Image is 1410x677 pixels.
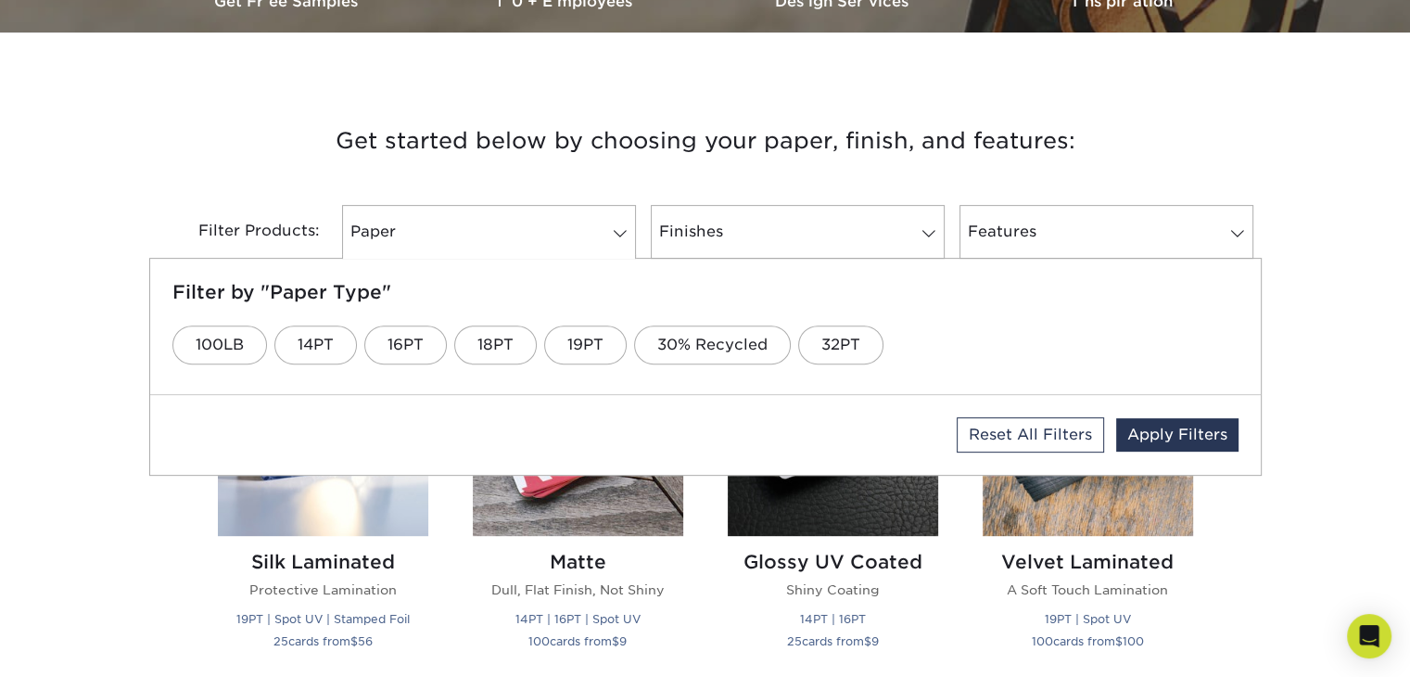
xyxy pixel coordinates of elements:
p: A Soft Touch Lamination [983,581,1193,599]
span: $ [350,634,358,648]
small: 19PT | Spot UV | Stamped Foil [236,612,410,626]
small: cards from [1032,634,1144,648]
small: 14PT | 16PT [800,612,866,626]
h2: Glossy UV Coated [728,551,938,573]
a: Apply Filters [1116,418,1239,452]
a: Finishes [651,205,945,259]
a: 18PT [454,326,537,364]
small: 19PT | Spot UV [1045,612,1131,626]
a: Paper [342,205,636,259]
span: 100 [1032,634,1053,648]
a: Glossy UV Coated Business Cards Glossy UV Coated Shiny Coating 14PT | 16PT 25cards from$9 [728,326,938,673]
a: Velvet Laminated Business Cards Velvet Laminated A Soft Touch Lamination 19PT | Spot UV 100cards ... [983,326,1193,673]
p: Shiny Coating [728,581,938,599]
h2: Matte [473,551,683,573]
small: cards from [787,634,879,648]
a: 100LB [172,326,267,364]
a: 16PT [364,326,447,364]
a: Reset All Filters [957,417,1104,453]
a: Silk Laminated Business Cards Silk Laminated Protective Lamination 19PT | Spot UV | Stamped Foil ... [218,326,428,673]
a: 30% Recycled [634,326,791,364]
p: Protective Lamination [218,581,428,599]
div: Open Intercom Messenger [1347,614,1391,658]
a: 14PT [274,326,357,364]
span: 9 [619,634,627,648]
span: 25 [787,634,802,648]
h2: Silk Laminated [218,551,428,573]
span: 25 [273,634,288,648]
a: 19PT [544,326,627,364]
small: 14PT | 16PT | Spot UV [515,612,641,626]
small: cards from [528,634,627,648]
a: Features [959,205,1253,259]
h3: Get started below by choosing your paper, finish, and features: [163,99,1248,183]
p: Dull, Flat Finish, Not Shiny [473,581,683,599]
h2: Velvet Laminated [983,551,1193,573]
span: 56 [358,634,373,648]
span: 9 [871,634,879,648]
div: Filter Products: [149,205,335,259]
span: $ [864,634,871,648]
span: $ [1115,634,1123,648]
span: 100 [1123,634,1144,648]
a: Matte Business Cards Matte Dull, Flat Finish, Not Shiny 14PT | 16PT | Spot UV 100cards from$9 [473,326,683,673]
span: 100 [528,634,550,648]
h5: Filter by "Paper Type" [172,281,1239,303]
small: cards from [273,634,373,648]
a: 32PT [798,326,883,364]
span: $ [612,634,619,648]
